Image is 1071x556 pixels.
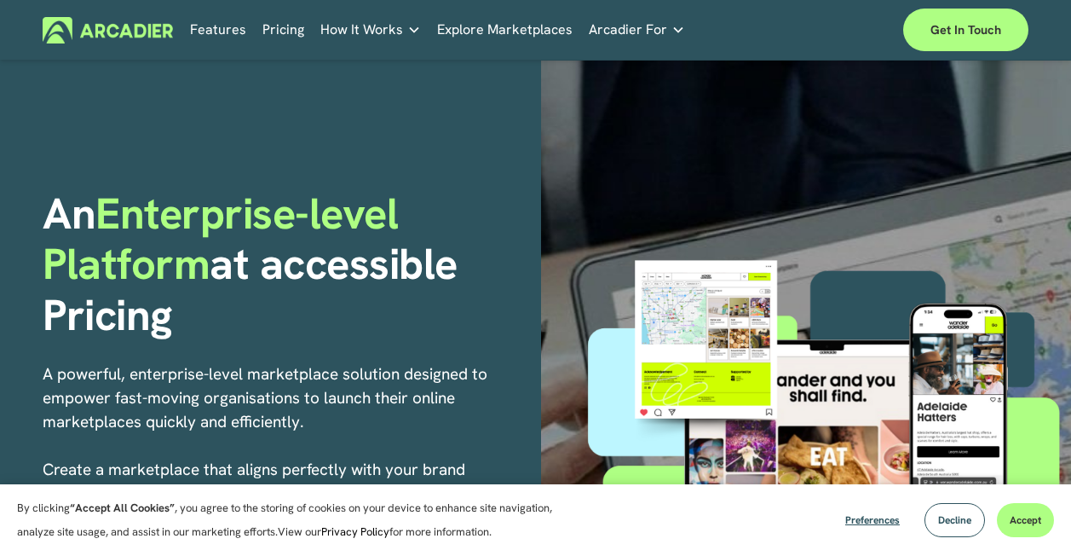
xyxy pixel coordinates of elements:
a: Pricing [262,16,304,43]
a: Privacy Policy [321,524,389,539]
span: Arcadier For [589,18,667,42]
a: Explore Marketplaces [437,16,573,43]
a: Get in touch [903,9,1028,51]
span: Preferences [845,513,900,527]
img: Arcadier [43,17,173,43]
button: Accept [997,503,1054,537]
button: Decline [924,503,985,537]
a: Features [190,16,246,43]
button: Preferences [832,503,913,537]
p: By clicking , you agree to the storing of cookies on your device to enhance site navigation, anal... [17,496,571,544]
strong: “Accept All Cookies” [70,501,175,515]
h1: An at accessible Pricing [43,188,529,342]
a: folder dropdown [320,16,421,43]
span: Decline [938,513,971,527]
span: Accept [1010,513,1041,527]
span: Enterprise-level Platform [43,185,408,292]
span: How It Works [320,18,403,42]
a: folder dropdown [589,16,685,43]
